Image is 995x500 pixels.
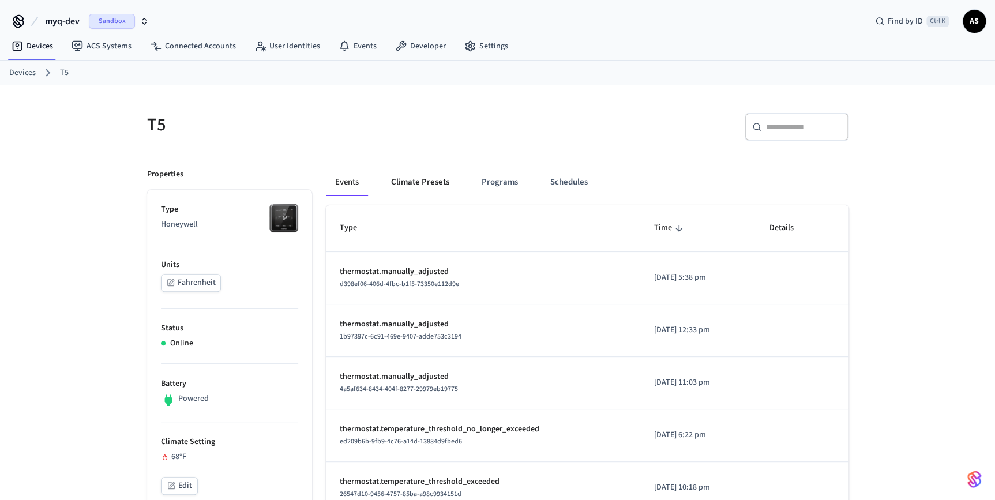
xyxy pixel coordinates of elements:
[382,168,459,196] button: Climate Presets
[161,477,198,495] button: Edit
[161,436,298,448] p: Climate Setting
[926,16,949,27] span: Ctrl K
[340,318,626,330] p: thermostat.manually_adjusted
[340,332,461,341] span: 1b97397c-6c91-469e-9407-adde753c3194
[326,168,368,196] button: Events
[269,204,298,232] img: honeywell_t5t6
[9,67,36,79] a: Devices
[340,423,626,435] p: thermostat.temperature_threshold_no_longer_exceeded
[161,259,298,271] p: Units
[62,36,141,57] a: ACS Systems
[340,437,462,446] span: ed209b6b-9fb9-4c76-a14d-13884d9fbed6
[654,482,742,494] p: [DATE] 10:18 pm
[654,429,742,441] p: [DATE] 6:22 pm
[147,168,183,181] p: Properties
[455,36,517,57] a: Settings
[170,337,193,349] p: Online
[964,11,985,32] span: AS
[340,219,372,237] span: Type
[45,14,80,28] span: myq-dev
[888,16,923,27] span: Find by ID
[654,272,742,284] p: [DATE] 5:38 pm
[161,322,298,334] p: Status
[472,168,527,196] button: Programs
[340,266,626,278] p: thermostat.manually_adjusted
[541,168,597,196] button: Schedules
[769,219,809,237] span: Details
[386,36,455,57] a: Developer
[340,489,461,499] span: 26547d10-9456-4757-85ba-a98c9934151d
[340,476,626,488] p: thermostat.temperature_threshold_exceeded
[89,14,135,29] span: Sandbox
[178,393,209,405] p: Powered
[161,204,298,216] p: Type
[161,274,221,292] button: Fahrenheit
[60,67,69,79] a: T5
[329,36,386,57] a: Events
[866,11,958,32] div: Find by IDCtrl K
[161,219,298,231] p: Honeywell
[963,10,986,33] button: AS
[340,384,458,394] span: 4a5af634-8434-404f-8277-29979eb19775
[340,279,459,289] span: d398ef06-406d-4fbc-b1f5-73350e112d9e
[340,371,626,383] p: thermostat.manually_adjusted
[161,378,298,390] p: Battery
[147,113,491,137] h5: T5
[654,324,742,336] p: [DATE] 12:33 pm
[2,36,62,57] a: Devices
[141,36,245,57] a: Connected Accounts
[654,219,686,237] span: Time
[654,377,742,389] p: [DATE] 11:03 pm
[967,470,981,488] img: SeamLogoGradient.69752ec5.svg
[245,36,329,57] a: User Identities
[161,451,298,463] div: 68 °F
